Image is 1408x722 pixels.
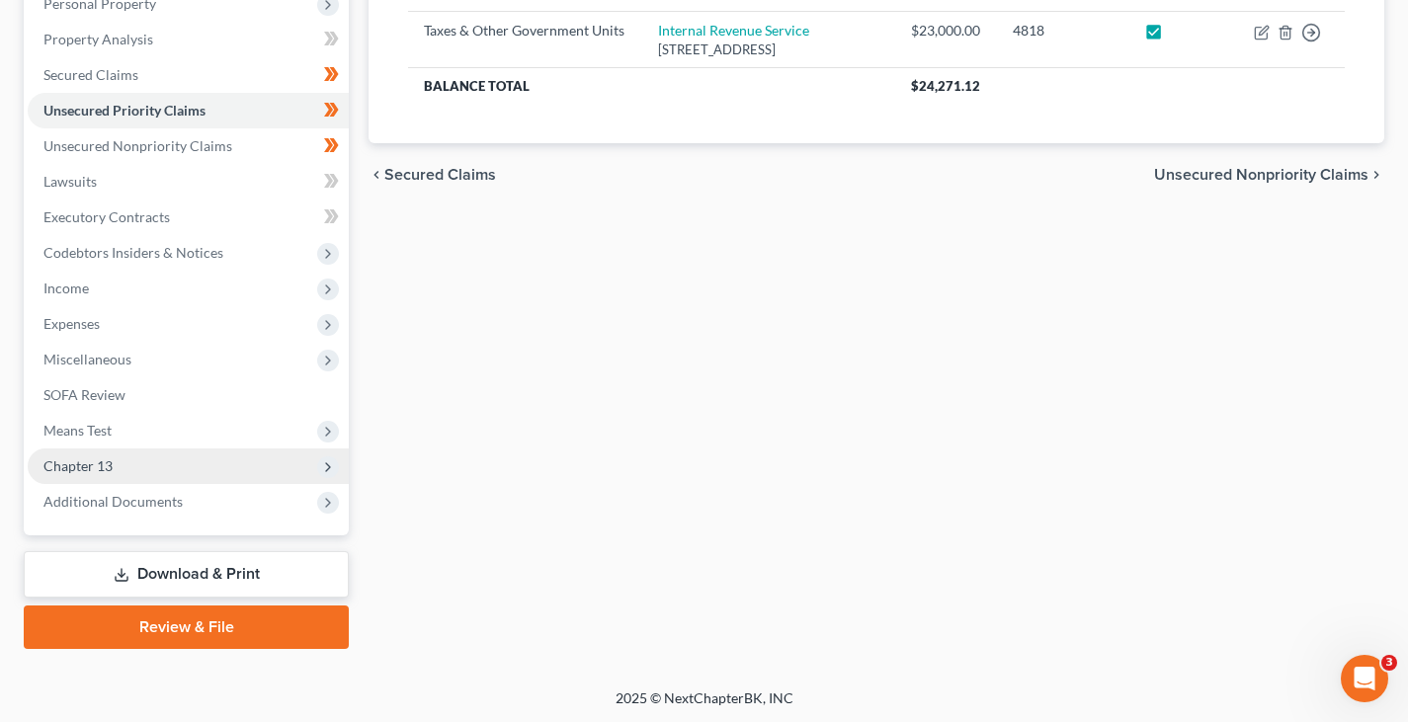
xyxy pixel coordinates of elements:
div: $23,000.00 [911,21,981,40]
span: Means Test [43,422,112,439]
a: Executory Contracts [28,200,349,235]
span: Unsecured Priority Claims [43,102,206,119]
span: Additional Documents [43,493,183,510]
span: Property Analysis [43,31,153,47]
i: chevron_right [1368,167,1384,183]
div: Taxes & Other Government Units [424,21,626,40]
a: Lawsuits [28,164,349,200]
span: Secured Claims [43,66,138,83]
span: Unsecured Nonpriority Claims [1154,167,1368,183]
span: Codebtors Insiders & Notices [43,244,223,261]
span: Lawsuits [43,173,97,190]
a: SOFA Review [28,377,349,413]
div: [STREET_ADDRESS] [658,40,878,59]
a: Download & Print [24,551,349,598]
div: 4818 [1013,21,1113,40]
span: SOFA Review [43,386,125,403]
a: Unsecured Priority Claims [28,93,349,128]
a: Internal Revenue Service [658,22,809,39]
span: Chapter 13 [43,457,113,474]
button: Unsecured Nonpriority Claims chevron_right [1154,167,1384,183]
span: $24,271.12 [911,78,980,94]
span: Unsecured Nonpriority Claims [43,137,232,154]
iframe: Intercom live chat [1341,655,1388,702]
span: Secured Claims [384,167,496,183]
i: chevron_left [369,167,384,183]
span: Expenses [43,315,100,332]
a: Secured Claims [28,57,349,93]
a: Property Analysis [28,22,349,57]
span: Miscellaneous [43,351,131,367]
th: Balance Total [408,68,895,104]
a: Review & File [24,605,349,649]
button: chevron_left Secured Claims [369,167,496,183]
span: Executory Contracts [43,208,170,225]
span: Income [43,280,89,296]
a: Unsecured Nonpriority Claims [28,128,349,164]
span: 3 [1381,655,1397,671]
